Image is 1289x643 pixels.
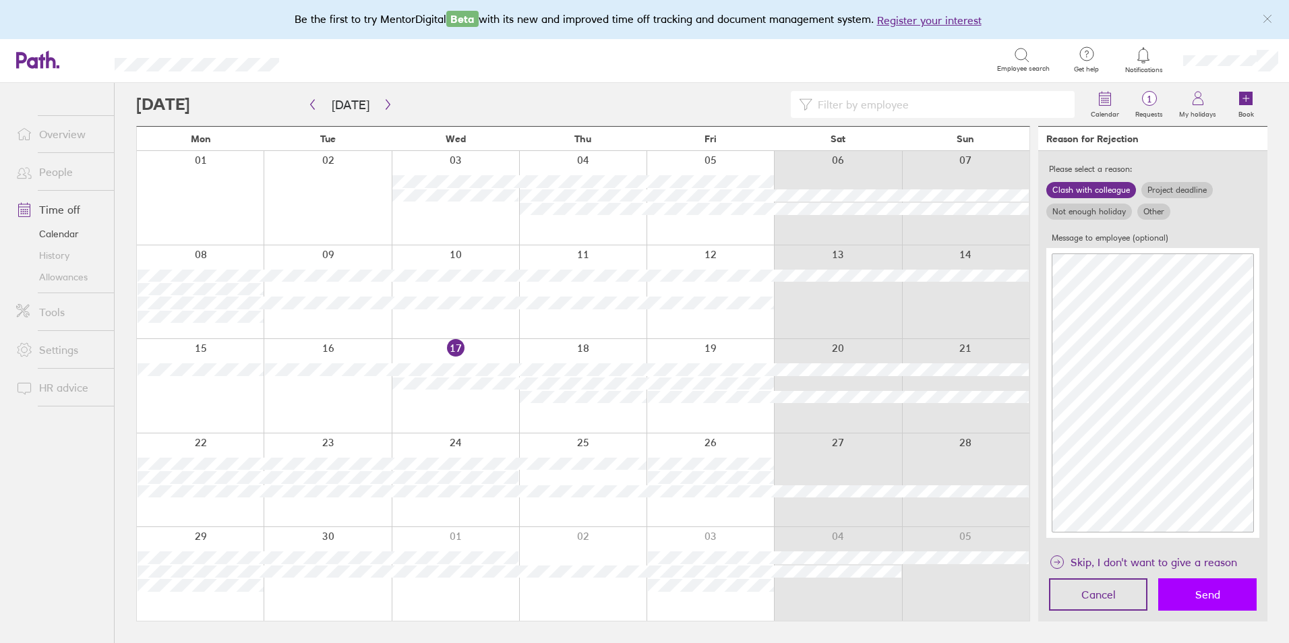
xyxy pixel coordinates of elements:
[1127,94,1171,104] span: 1
[316,53,350,65] div: Search
[1171,106,1224,119] label: My holidays
[5,121,114,148] a: Overview
[1127,83,1171,126] a: 1Requests
[446,133,466,144] span: Wed
[321,94,380,116] button: [DATE]
[1038,127,1267,151] div: Reason for Rejection
[831,133,845,144] span: Sat
[191,133,211,144] span: Mon
[1127,106,1171,119] label: Requests
[1049,578,1147,611] button: Cancel
[446,11,479,27] span: Beta
[5,158,114,185] a: People
[5,374,114,401] a: HR advice
[877,12,982,28] button: Register your interest
[1171,83,1224,126] a: My holidays
[5,196,114,223] a: Time off
[1046,204,1132,220] label: Not enough holiday
[1083,83,1127,126] a: Calendar
[1046,228,1259,248] label: Message to employee (optional)
[1046,159,1259,179] div: Please select a reason:
[1065,65,1108,73] span: Get help
[1224,83,1267,126] a: Book
[320,133,336,144] span: Tue
[5,223,114,245] a: Calendar
[5,299,114,326] a: Tools
[1137,204,1170,220] label: Other
[5,266,114,288] a: Allowances
[997,65,1050,73] span: Employee search
[574,133,591,144] span: Thu
[1195,588,1220,601] span: Send
[705,133,717,144] span: Fri
[5,336,114,363] a: Settings
[957,133,974,144] span: Sun
[1049,551,1237,573] button: Skip, I don't want to give a reason
[1081,588,1116,601] span: Cancel
[1141,182,1213,198] label: Project deadline
[812,92,1067,117] input: Filter by employee
[5,245,114,266] a: History
[1158,578,1257,611] button: Send
[1230,106,1262,119] label: Book
[1046,182,1136,198] label: Clash with colleague
[295,11,995,28] div: Be the first to try MentorDigital with its new and improved time off tracking and document manage...
[1071,551,1237,573] span: Skip, I don't want to give a reason
[1083,106,1127,119] label: Calendar
[1122,66,1166,74] span: Notifications
[1122,46,1166,74] a: Notifications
